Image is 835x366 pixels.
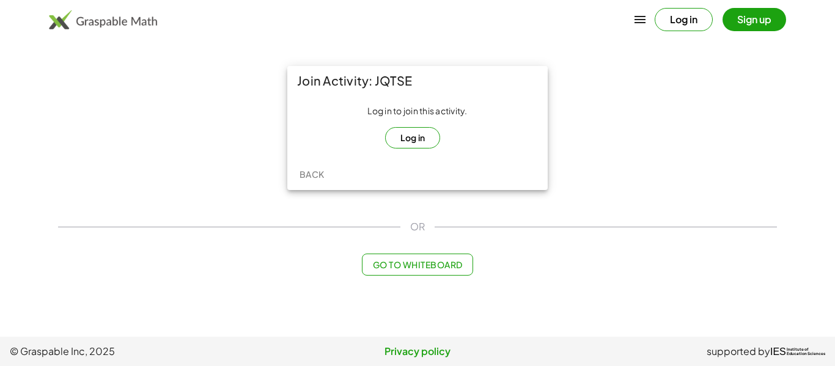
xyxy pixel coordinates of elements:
div: Join Activity: JQTSE [287,66,548,95]
a: IESInstitute ofEducation Sciences [770,344,825,359]
button: Back [292,163,331,185]
button: Go to Whiteboard [362,254,473,276]
span: Back [299,169,324,180]
button: Log in [385,127,441,148]
button: Log in [655,8,713,31]
span: Go to Whiteboard [372,259,462,270]
span: Institute of Education Sciences [787,348,825,356]
a: Privacy policy [282,344,554,359]
div: Log in to join this activity. [297,105,538,148]
span: © Graspable Inc, 2025 [10,344,282,359]
button: Sign up [723,8,786,31]
span: IES [770,346,786,357]
span: supported by [707,344,770,359]
span: OR [410,219,425,234]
